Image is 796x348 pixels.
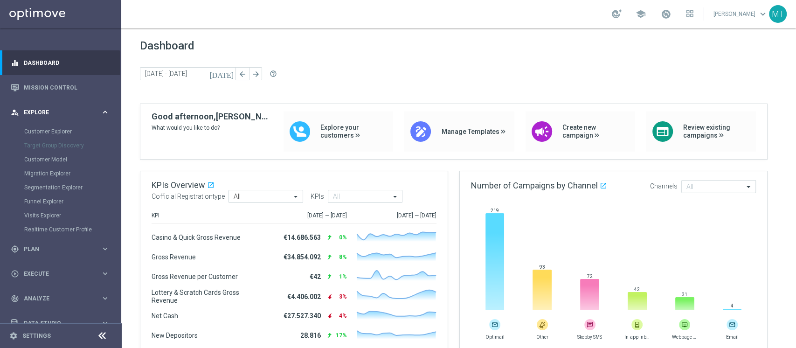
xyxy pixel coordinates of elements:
[769,5,787,23] div: MT
[11,294,101,303] div: Analyze
[24,128,97,135] a: Customer Explorer
[24,198,97,205] a: Funnel Explorer
[24,125,120,139] div: Customer Explorer
[24,50,110,75] a: Dashboard
[101,108,110,117] i: keyboard_arrow_right
[9,332,18,340] i: settings
[24,246,101,252] span: Plan
[11,59,19,67] i: equalizer
[11,319,101,327] div: Data Studio
[24,320,101,326] span: Data Studio
[10,84,110,91] button: Mission Control
[24,209,120,223] div: Visits Explorer
[24,139,120,153] div: Target Group Discovery
[11,270,101,278] div: Execute
[24,223,120,237] div: Realtime Customer Profile
[24,110,101,115] span: Explore
[10,320,110,327] button: Data Studio keyboard_arrow_right
[636,9,646,19] span: school
[10,109,110,116] button: person_search Explore keyboard_arrow_right
[24,167,120,181] div: Migration Explorer
[11,294,19,303] i: track_changes
[24,170,97,177] a: Migration Explorer
[24,296,101,301] span: Analyze
[10,270,110,278] button: play_circle_outline Execute keyboard_arrow_right
[24,271,101,277] span: Execute
[22,333,51,339] a: Settings
[24,195,120,209] div: Funnel Explorer
[24,75,110,100] a: Mission Control
[101,244,110,253] i: keyboard_arrow_right
[11,108,19,117] i: person_search
[713,7,769,21] a: [PERSON_NAME]keyboard_arrow_down
[24,212,97,219] a: Visits Explorer
[11,270,19,278] i: play_circle_outline
[758,9,768,19] span: keyboard_arrow_down
[24,153,120,167] div: Customer Model
[101,319,110,327] i: keyboard_arrow_right
[11,245,19,253] i: gps_fixed
[101,294,110,303] i: keyboard_arrow_right
[24,181,120,195] div: Segmentation Explorer
[24,184,97,191] a: Segmentation Explorer
[11,75,110,100] div: Mission Control
[11,50,110,75] div: Dashboard
[10,59,110,67] button: equalizer Dashboard
[24,156,97,163] a: Customer Model
[11,108,101,117] div: Explore
[101,269,110,278] i: keyboard_arrow_right
[11,245,101,253] div: Plan
[24,226,97,233] a: Realtime Customer Profile
[10,245,110,253] button: gps_fixed Plan keyboard_arrow_right
[10,295,110,302] button: track_changes Analyze keyboard_arrow_right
